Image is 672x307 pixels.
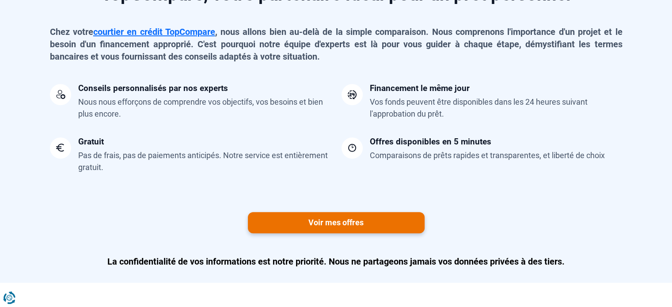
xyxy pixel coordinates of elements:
div: Conseils personnalisés par nos experts [78,84,228,92]
p: La confidentialité de vos informations est notre priorité. Nous ne partageons jamais vos données ... [50,255,623,268]
a: Voir mes offres [248,212,425,233]
div: Nous nous efforçons de comprendre vos objectifs, vos besoins et bien plus encore. [78,96,331,120]
div: Financement le même jour [370,84,470,92]
a: courtier en crédit TopCompare [93,27,215,37]
div: Pas de frais, pas de paiements anticipés. Notre service est entièrement gratuit. [78,149,331,173]
div: Comparaisons de prêts rapides et transparentes, et liberté de choix [370,149,605,161]
div: Vos fonds peuvent être disponibles dans les 24 heures suivant l'approbation du prêt. [370,96,623,120]
div: Offres disponibles en 5 minutes [370,137,491,146]
div: Gratuit [78,137,104,146]
p: Chez votre , nous allons bien au-delà de la simple comparaison. Nous comprenons l'importance d'un... [50,26,623,63]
